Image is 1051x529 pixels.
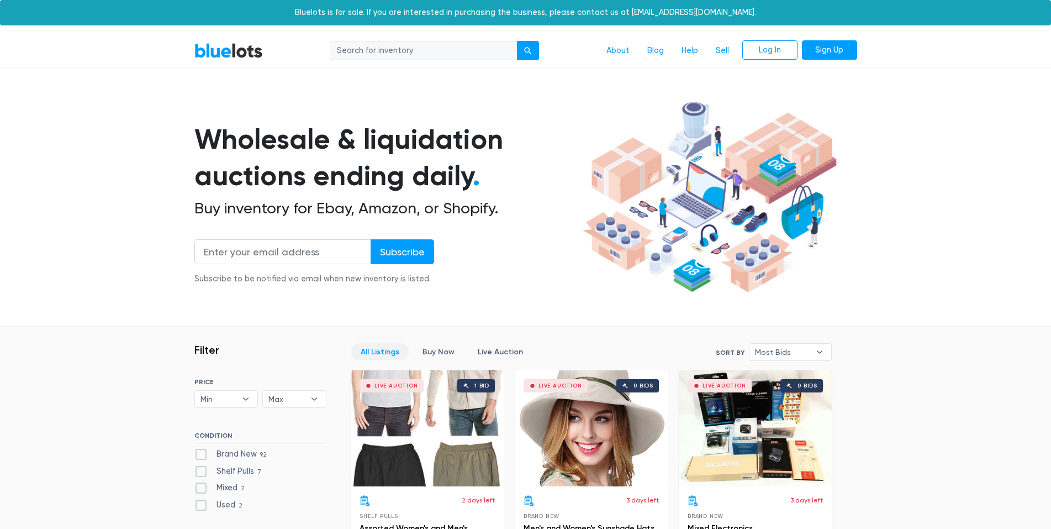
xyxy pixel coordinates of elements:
img: hero-ee84e7d0318cb26816c560f6b4441b76977f77a177738b4e94f68c95b2b83dbb.png [579,97,841,298]
span: 7 [254,468,265,476]
span: 92 [257,451,271,459]
span: . [473,159,480,192]
a: Sign Up [802,40,857,60]
a: Sell [707,40,738,61]
a: All Listings [351,343,409,360]
div: Live Auction [538,383,582,389]
h2: Buy inventory for Ebay, Amazon, or Shopify. [194,199,579,218]
div: Live Auction [374,383,418,389]
span: Max [268,391,305,407]
a: Blog [638,40,673,61]
span: Shelf Pulls [360,513,398,519]
span: Min [200,391,237,407]
div: 0 bids [633,383,653,389]
div: 1 bid [474,383,489,389]
input: Search for inventory [330,41,517,61]
span: Brand New [688,513,723,519]
p: 3 days left [790,495,823,505]
h6: CONDITION [194,432,326,444]
a: Log In [742,40,798,60]
span: Most Bids [755,344,810,360]
a: Live Auction [468,343,532,360]
div: Subscribe to be notified via email when new inventory is listed. [194,273,434,285]
a: About [598,40,638,61]
div: Live Auction [703,383,746,389]
p: 2 days left [462,495,495,505]
b: ▾ [808,344,831,360]
h1: Wholesale & liquidation auctions ending daily [194,121,579,195]
h6: PRICE [194,378,326,386]
label: Mixed [194,482,249,494]
b: ▾ [234,391,257,407]
label: Used [194,499,246,511]
b: ▾ [303,391,326,407]
input: Subscribe [371,239,434,264]
a: Live Auction 0 bids [515,370,668,486]
label: Brand New [194,448,271,460]
span: 2 [235,501,246,510]
a: Live Auction 1 bid [351,370,504,486]
span: Brand New [524,513,559,519]
label: Sort By [716,348,744,358]
span: 2 [237,485,249,494]
a: Help [673,40,707,61]
label: Shelf Pulls [194,465,265,478]
a: BlueLots [194,43,263,59]
input: Enter your email address [194,239,371,264]
div: 0 bids [798,383,817,389]
a: Buy Now [413,343,464,360]
h3: Filter [194,343,219,357]
p: 3 days left [626,495,659,505]
a: Live Auction 0 bids [679,370,832,486]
